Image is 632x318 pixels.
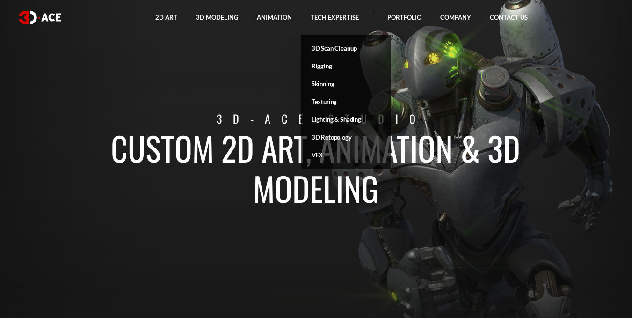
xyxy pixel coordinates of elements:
a: Texturing [301,93,391,111]
a: Lighting & Shading [301,111,391,128]
img: logo white [19,11,61,24]
a: VFX [301,146,391,164]
h1: Custom 2D art, animation & 3D modeling [57,127,575,208]
a: 3D Scan Cleanup [301,39,391,57]
p: 3D-Ace studio [57,110,587,127]
a: Skinning [301,75,391,93]
a: Rigging [301,57,391,75]
a: 3D Retopology [301,128,391,146]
